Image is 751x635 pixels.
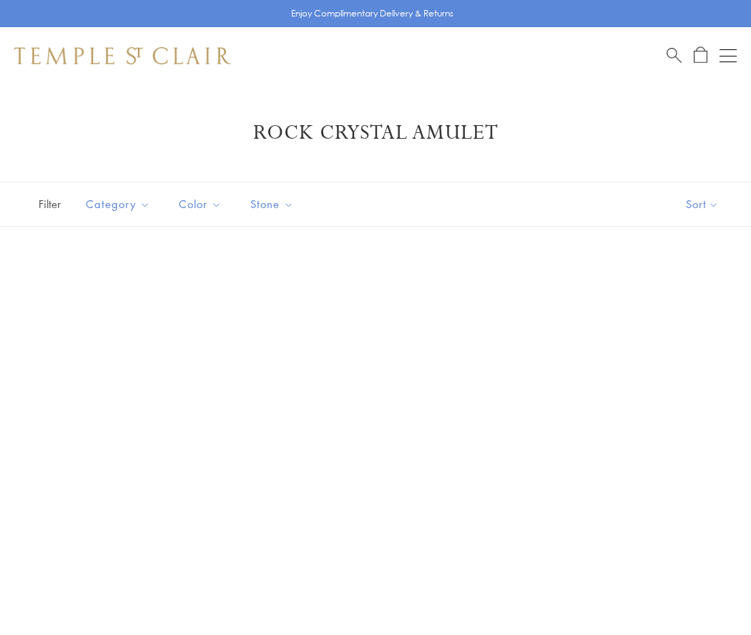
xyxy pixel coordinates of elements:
[75,188,161,220] button: Category
[694,46,707,64] a: Open Shopping Bag
[168,188,232,220] button: Color
[240,188,305,220] button: Stone
[243,195,305,213] span: Stone
[36,120,715,146] h1: Rock Crystal Amulet
[667,46,682,64] a: Search
[14,47,230,64] img: Temple St. Clair
[720,47,737,64] button: Open navigation
[291,6,453,21] p: Enjoy Complimentary Delivery & Returns
[172,195,232,213] span: Color
[79,195,161,213] span: Category
[654,182,751,226] button: Show sort by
